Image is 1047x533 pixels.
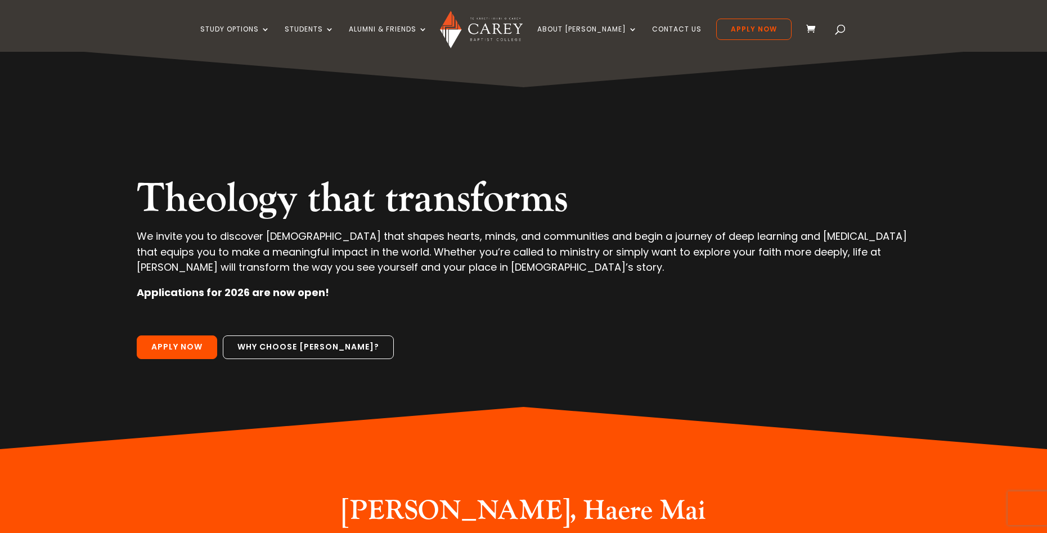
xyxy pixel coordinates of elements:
h2: [PERSON_NAME], Haere Mai [313,495,735,533]
a: Study Options [200,25,270,52]
a: Alumni & Friends [349,25,428,52]
a: Contact Us [652,25,702,52]
strong: Applications for 2026 are now open! [137,285,329,299]
p: We invite you to discover [DEMOGRAPHIC_DATA] that shapes hearts, minds, and communities and begin... [137,229,911,285]
a: About [PERSON_NAME] [537,25,637,52]
a: Students [285,25,334,52]
h2: Theology that transforms [137,174,911,229]
a: Apply Now [137,335,217,359]
a: Why choose [PERSON_NAME]? [223,335,394,359]
img: Carey Baptist College [440,11,523,48]
a: Apply Now [716,19,792,40]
